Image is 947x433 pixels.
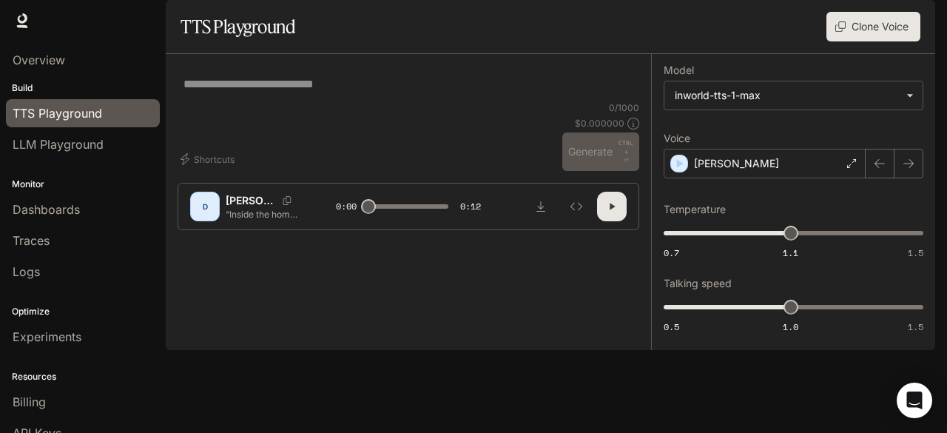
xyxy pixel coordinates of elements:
[526,192,556,221] button: Download audio
[664,320,679,333] span: 0.5
[609,101,639,114] p: 0 / 1000
[664,81,923,110] div: inworld-tts-1-max
[226,208,300,221] p: “Inside the home of [PERSON_NAME], his daughter [PERSON_NAME] and [PERSON_NAME] screamed through ...
[664,65,694,75] p: Model
[694,156,779,171] p: [PERSON_NAME]
[226,193,277,208] p: [PERSON_NAME]
[460,199,481,214] span: 0:12
[783,320,798,333] span: 1.0
[664,278,732,289] p: Talking speed
[664,204,726,215] p: Temperature
[826,12,920,41] button: Clone Voice
[783,246,798,259] span: 1.1
[908,246,923,259] span: 1.5
[336,199,357,214] span: 0:00
[897,383,932,418] div: Open Intercom Messenger
[675,88,899,103] div: inworld-tts-1-max
[193,195,217,218] div: D
[178,147,240,171] button: Shortcuts
[908,320,923,333] span: 1.5
[181,12,295,41] h1: TTS Playground
[664,133,690,144] p: Voice
[664,246,679,259] span: 0.7
[277,196,297,205] button: Copy Voice ID
[562,192,591,221] button: Inspect
[575,117,624,130] p: $ 0.000000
